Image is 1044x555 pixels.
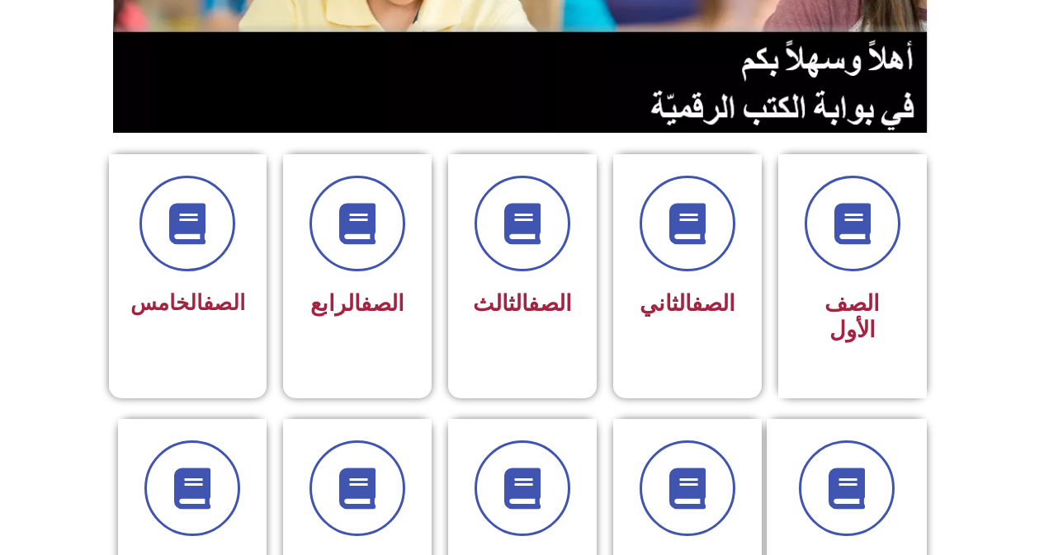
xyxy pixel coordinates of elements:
a: الصف [692,290,735,317]
span: الخامس [130,290,245,315]
a: الصف [203,290,245,315]
span: الصف الأول [824,290,880,343]
a: الصف [361,290,404,317]
span: الرابع [310,290,404,317]
span: الثاني [640,290,735,317]
a: الصف [528,290,572,317]
span: الثالث [473,290,572,317]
